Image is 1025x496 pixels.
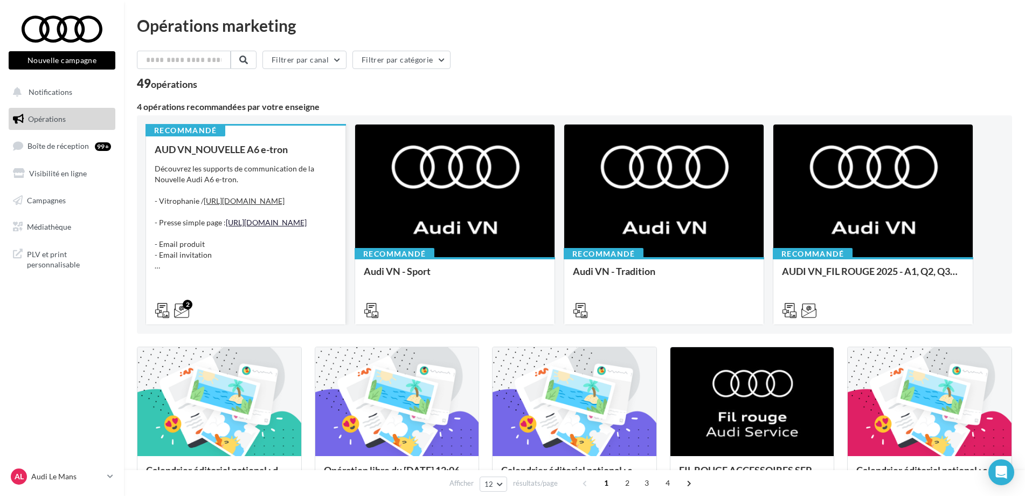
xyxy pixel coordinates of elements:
[27,195,66,204] span: Campagnes
[204,196,285,205] a: [URL][DOMAIN_NAME]
[564,248,643,260] div: Recommandé
[856,465,1003,486] div: Calendrier éditorial national : semaines du 04.08 au 25.08
[226,218,307,227] a: [URL][DOMAIN_NAME]
[449,478,474,488] span: Afficher
[598,474,615,492] span: 1
[364,266,546,287] div: Audi VN - Sport
[29,87,72,97] span: Notifications
[15,471,24,482] span: AL
[9,51,115,70] button: Nouvelle campagne
[573,266,755,287] div: Audi VN - Tradition
[137,102,1012,111] div: 4 opérations recommandées par votre enseigne
[155,163,337,271] div: Découvrez les supports de communication de la Nouvelle Audi A6 e-tron. - Vitrophanie / - Presse s...
[480,477,507,492] button: 12
[6,189,117,212] a: Campagnes
[679,465,826,486] div: FIL ROUGE ACCESSOIRES SEPTEMBRE - AUDI SERVICE
[6,108,117,130] a: Opérations
[501,465,648,486] div: Calendrier éditorial national : semaine du 25.08 au 31.08
[27,141,89,150] span: Boîte de réception
[28,114,66,123] span: Opérations
[27,247,111,270] span: PLV et print personnalisable
[137,78,197,89] div: 49
[6,162,117,185] a: Visibilité en ligne
[638,474,655,492] span: 3
[95,142,111,151] div: 99+
[9,466,115,487] a: AL Audi Le Mans
[31,471,103,482] p: Audi Le Mans
[619,474,636,492] span: 2
[988,459,1014,485] div: Open Intercom Messenger
[782,266,964,287] div: AUDI VN_FIL ROUGE 2025 - A1, Q2, Q3, Q5 et Q4 e-tron
[146,465,293,486] div: Calendrier éditorial national : du 02.09 au 03.09
[27,222,71,231] span: Médiathèque
[659,474,676,492] span: 4
[352,51,451,69] button: Filtrer par catégorie
[773,248,853,260] div: Recommandé
[262,51,347,69] button: Filtrer par canal
[137,17,1012,33] div: Opérations marketing
[183,300,192,309] div: 2
[355,248,434,260] div: Recommandé
[324,465,470,486] div: Opération libre du [DATE] 12:06
[151,79,197,89] div: opérations
[146,125,225,136] div: Recommandé
[155,144,337,155] div: AUD VN_NOUVELLE A6 e-tron
[6,134,117,157] a: Boîte de réception99+
[6,216,117,238] a: Médiathèque
[513,478,558,488] span: résultats/page
[484,480,494,488] span: 12
[6,81,113,104] button: Notifications
[6,243,117,274] a: PLV et print personnalisable
[29,169,87,178] span: Visibilité en ligne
